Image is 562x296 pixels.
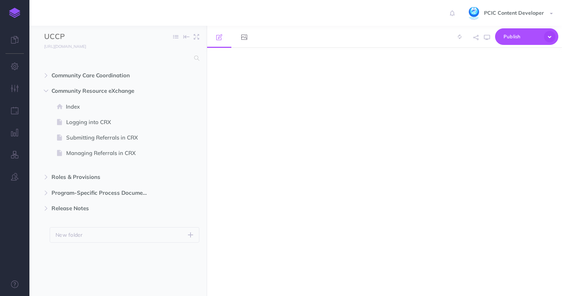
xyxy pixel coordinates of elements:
img: logo-mark.svg [9,8,20,18]
input: Search [44,52,190,65]
span: Program-Specific Process Documentation [51,188,153,197]
span: Publish [504,31,540,42]
span: Logging into CRX [66,118,163,127]
span: Community Resource eXchange [51,87,153,95]
span: Submitting Referrals in CRX [66,133,163,142]
img: dRQN1hrEG1J5t3n3qbq3RfHNZNloSxXOgySS45Hu.jpg [467,7,480,20]
a: [URL][DOMAIN_NAME] [29,42,93,50]
span: Release Notes [51,204,153,213]
span: Community Care Coordination [51,71,153,80]
span: PCIC Content Developer [480,10,548,16]
p: New folder [56,231,83,239]
input: Documentation Name [44,31,131,42]
small: [URL][DOMAIN_NAME] [44,44,86,49]
span: Roles & Provisions [51,173,153,182]
span: Managing Referrals in CRX [66,149,163,158]
button: Publish [495,28,558,45]
span: Index [66,102,163,111]
button: New folder [50,227,199,243]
